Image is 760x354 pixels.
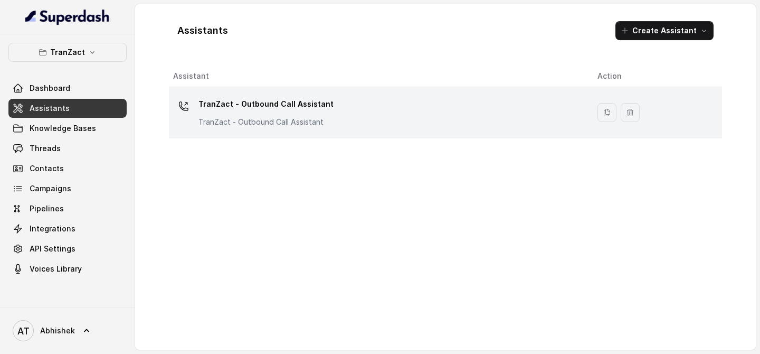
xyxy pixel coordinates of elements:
a: Abhishek [8,316,127,346]
span: API Settings [30,244,75,254]
text: AT [17,325,30,337]
button: Create Assistant [615,21,714,40]
a: API Settings [8,239,127,258]
span: Knowledge Bases [30,123,96,134]
a: Threads [8,139,127,158]
a: Integrations [8,219,127,238]
p: TranZact [50,46,85,59]
button: TranZact [8,43,127,62]
span: Abhishek [40,325,75,336]
span: Threads [30,143,61,154]
h1: Assistants [177,22,228,39]
span: Assistants [30,103,70,114]
span: Contacts [30,163,64,174]
a: Pipelines [8,199,127,218]
a: Dashboard [8,79,127,98]
a: Assistants [8,99,127,118]
th: Action [589,66,722,87]
span: Dashboard [30,83,70,94]
a: Knowledge Bases [8,119,127,138]
th: Assistant [169,66,589,87]
p: TranZact - Outbound Call Assistant [198,117,334,127]
p: TranZact - Outbound Call Assistant [198,96,334,113]
span: Campaigns [30,183,71,194]
img: light.svg [25,8,110,25]
a: Campaigns [8,179,127,198]
a: Voices Library [8,259,127,278]
span: Voices Library [30,264,82,274]
a: Contacts [8,159,127,178]
span: Pipelines [30,203,64,214]
span: Integrations [30,223,75,234]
